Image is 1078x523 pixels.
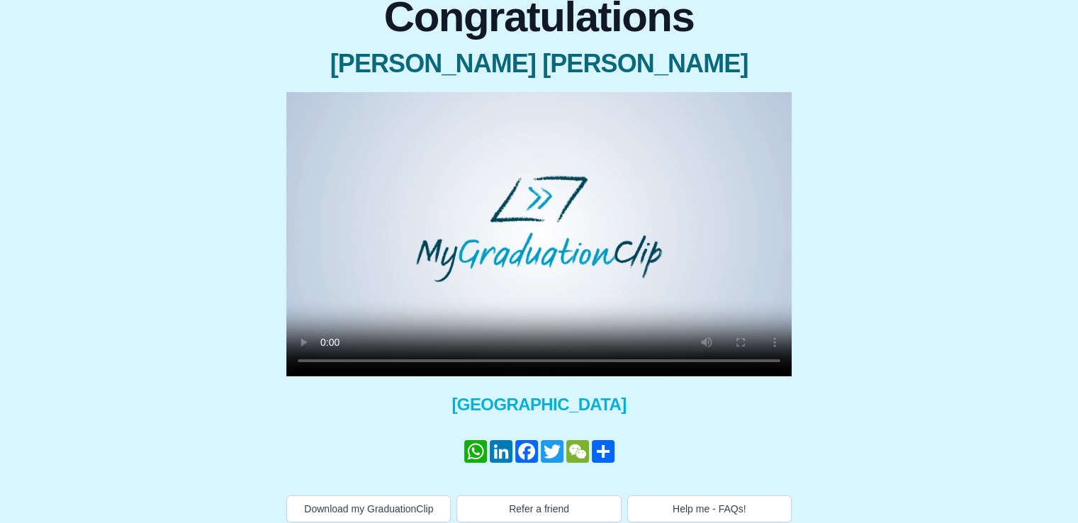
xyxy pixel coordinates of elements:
button: Refer a friend [456,495,621,522]
a: Twitter [539,440,565,463]
a: LinkedIn [488,440,514,463]
a: Share [590,440,616,463]
span: [PERSON_NAME] [PERSON_NAME] [286,50,792,78]
a: Facebook [514,440,539,463]
button: Help me - FAQs! [627,495,792,522]
button: Download my GraduationClip [286,495,451,522]
a: WeChat [565,440,590,463]
span: [GEOGRAPHIC_DATA] [286,393,792,416]
a: WhatsApp [463,440,488,463]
